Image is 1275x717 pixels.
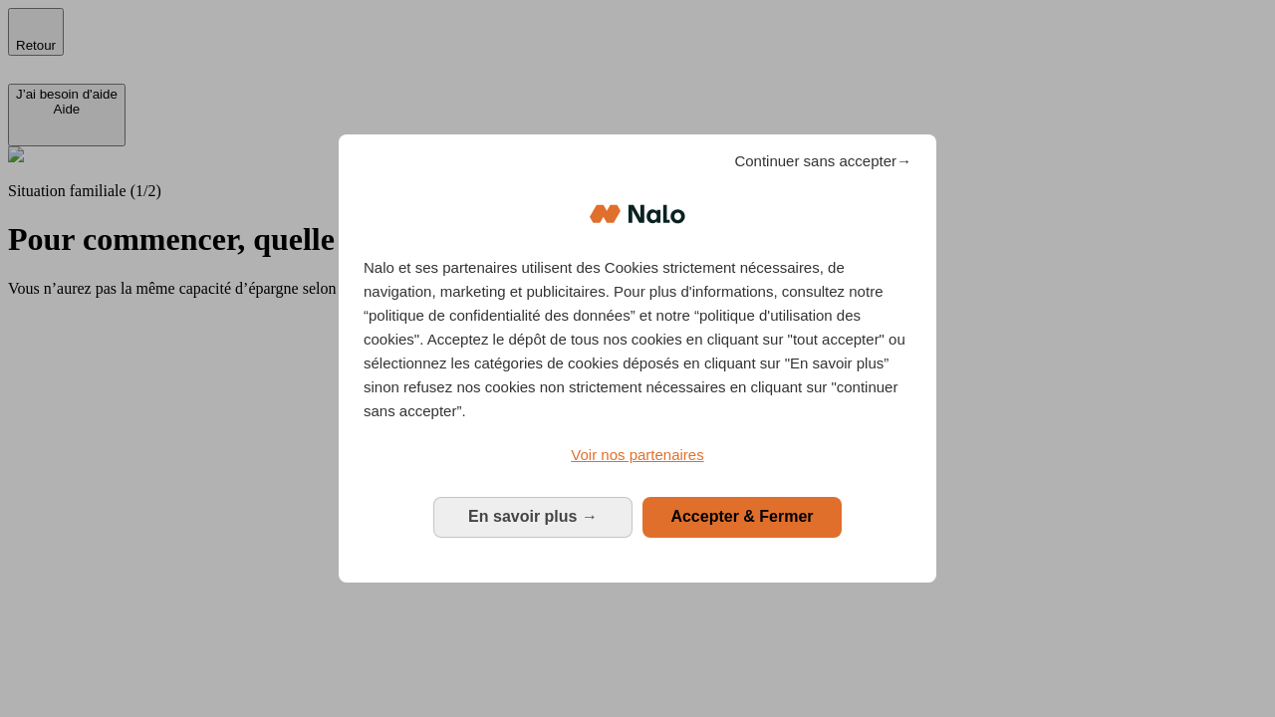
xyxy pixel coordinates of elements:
span: En savoir plus → [468,508,598,525]
button: Accepter & Fermer: Accepter notre traitement des données et fermer [642,497,842,537]
span: Accepter & Fermer [670,508,813,525]
div: Bienvenue chez Nalo Gestion du consentement [339,134,936,582]
button: En savoir plus: Configurer vos consentements [433,497,633,537]
span: Voir nos partenaires [571,446,703,463]
p: Nalo et ses partenaires utilisent des Cookies strictement nécessaires, de navigation, marketing e... [364,256,911,423]
img: Logo [590,184,685,244]
a: Voir nos partenaires [364,443,911,467]
span: Continuer sans accepter→ [734,149,911,173]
